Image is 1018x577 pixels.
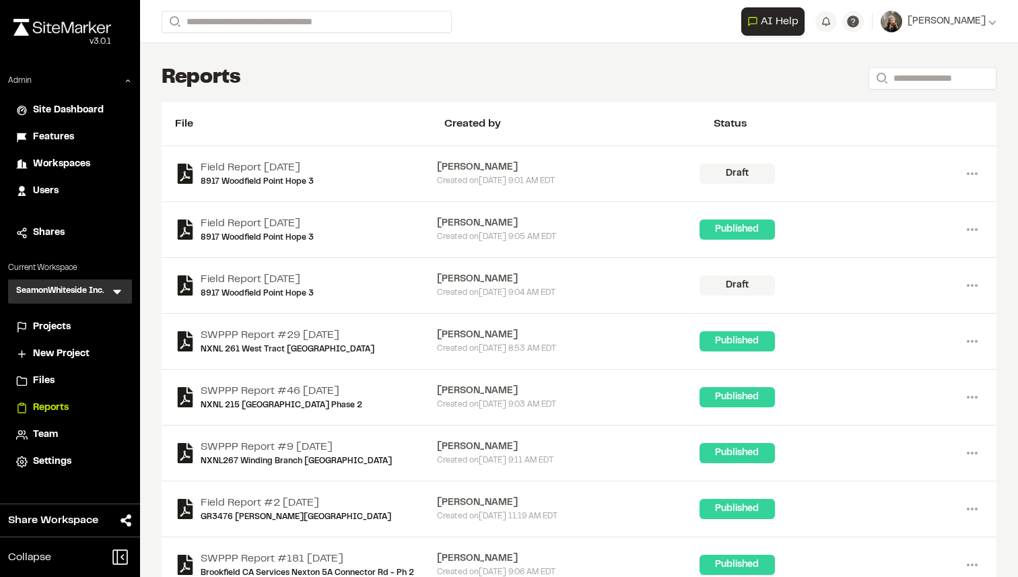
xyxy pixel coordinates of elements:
[8,75,32,87] p: Admin
[700,555,775,575] div: Published
[700,219,775,240] div: Published
[33,428,58,442] span: Team
[33,454,71,469] span: Settings
[437,328,699,343] div: [PERSON_NAME]
[437,287,699,299] div: Created on [DATE] 9:04 AM EDT
[13,19,111,36] img: rebrand.png
[8,549,51,566] span: Collapse
[437,231,699,243] div: Created on [DATE] 9:05 AM EDT
[201,215,314,232] a: Field Report [DATE]
[162,11,186,33] button: Search
[33,374,55,388] span: Files
[16,428,124,442] a: Team
[33,103,104,118] span: Site Dashboard
[201,271,314,287] a: Field Report [DATE]
[201,176,314,188] a: 8917 Woodfield Point Hope 3
[700,499,775,519] div: Published
[700,443,775,463] div: Published
[437,440,699,454] div: [PERSON_NAME]
[444,116,714,132] div: Created by
[437,399,699,411] div: Created on [DATE] 9:03 AM EDT
[201,287,314,300] a: 8917 Woodfield Point Hope 3
[881,11,902,32] img: User
[16,401,124,415] a: Reports
[437,454,699,467] div: Created on [DATE] 9:11 AM EDT
[437,343,699,355] div: Created on [DATE] 8:53 AM EDT
[201,439,392,455] a: SWPPP Report #9 [DATE]
[700,164,775,184] div: Draft
[33,130,74,145] span: Features
[437,160,699,175] div: [PERSON_NAME]
[16,157,124,172] a: Workspaces
[33,226,65,240] span: Shares
[869,67,893,90] button: Search
[437,551,699,566] div: [PERSON_NAME]
[437,496,699,510] div: [PERSON_NAME]
[16,184,124,199] a: Users
[201,551,414,567] a: SWPPP Report #181 [DATE]
[16,454,124,469] a: Settings
[761,13,799,30] span: AI Help
[16,130,124,145] a: Features
[741,7,810,36] div: Open AI Assistant
[700,387,775,407] div: Published
[13,36,111,48] div: Oh geez...please don't...
[33,157,90,172] span: Workspaces
[16,226,124,240] a: Shares
[16,285,104,298] h3: SeamonWhiteside Inc.
[437,384,699,399] div: [PERSON_NAME]
[8,262,132,274] p: Current Workspace
[16,320,124,335] a: Projects
[175,116,444,132] div: File
[714,116,983,132] div: Status
[437,272,699,287] div: [PERSON_NAME]
[33,320,71,335] span: Projects
[33,401,69,415] span: Reports
[201,511,391,523] a: GR3476 [PERSON_NAME][GEOGRAPHIC_DATA]
[741,7,805,36] button: Open AI Assistant
[437,510,699,522] div: Created on [DATE] 11:19 AM EDT
[162,65,241,92] h1: Reports
[201,383,362,399] a: SWPPP Report #46 [DATE]
[201,160,314,176] a: Field Report [DATE]
[201,455,392,467] a: NXNL267 Winding Branch [GEOGRAPHIC_DATA]
[201,495,391,511] a: Field Report #2 [DATE]
[201,232,314,244] a: 8917 Woodfield Point Hope 3
[33,184,59,199] span: Users
[8,512,98,529] span: Share Workspace
[16,347,124,362] a: New Project
[201,343,374,355] a: NXNL 261 West Tract [GEOGRAPHIC_DATA]
[437,175,699,187] div: Created on [DATE] 9:01 AM EDT
[33,347,90,362] span: New Project
[16,103,124,118] a: Site Dashboard
[16,374,124,388] a: Files
[201,399,362,411] a: NXNL 215 [GEOGRAPHIC_DATA] Phase 2
[201,327,374,343] a: SWPPP Report #29 [DATE]
[437,216,699,231] div: [PERSON_NAME]
[881,11,996,32] button: [PERSON_NAME]
[700,275,775,296] div: Draft
[908,14,986,29] span: [PERSON_NAME]
[700,331,775,351] div: Published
